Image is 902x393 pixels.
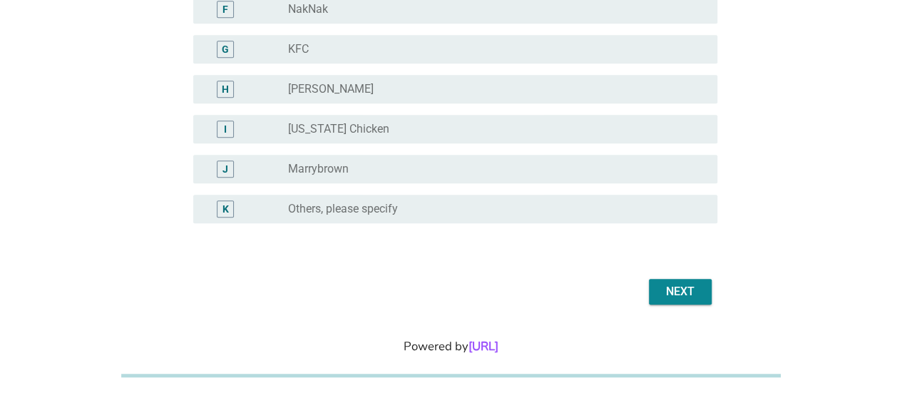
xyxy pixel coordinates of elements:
[288,162,349,176] label: Marrybrown
[288,42,309,56] label: KFC
[288,122,389,136] label: [US_STATE] Chicken
[222,41,229,56] div: G
[288,82,374,96] label: [PERSON_NAME]
[468,338,498,354] a: [URL]
[222,1,228,16] div: F
[288,202,398,216] label: Others, please specify
[17,337,885,355] div: Powered by
[649,279,712,305] button: Next
[660,283,700,300] div: Next
[288,2,328,16] label: NakNak
[222,81,229,96] div: H
[222,201,229,216] div: K
[222,161,228,176] div: J
[224,121,227,136] div: I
